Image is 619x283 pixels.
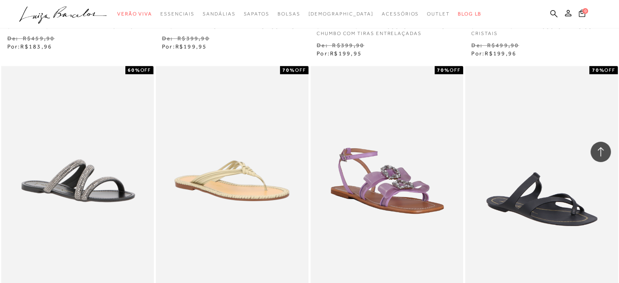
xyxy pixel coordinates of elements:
span: Por: [7,43,52,50]
span: Bolsas [278,11,300,17]
a: categoryNavScreenReaderText [243,7,269,22]
a: noSubCategoriesText [308,7,374,22]
small: De: [7,35,19,42]
span: [DEMOGRAPHIC_DATA] [308,11,374,17]
small: R$459,90 [23,35,55,42]
a: categoryNavScreenReaderText [203,7,235,22]
span: R$183,96 [20,43,52,50]
small: De: [162,35,173,42]
span: Verão Viva [117,11,152,17]
span: Por: [317,50,362,57]
span: R$199,95 [175,43,207,50]
a: categoryNavScreenReaderText [278,7,300,22]
span: OFF [450,67,461,73]
strong: 60% [128,67,140,73]
span: Sandálias [203,11,235,17]
span: Outlet [427,11,450,17]
small: De: [317,42,328,48]
span: R$199,95 [330,50,362,57]
span: Sapatos [243,11,269,17]
span: R$199,96 [485,50,516,57]
span: Essenciais [160,11,195,17]
strong: 70% [592,67,604,73]
a: categoryNavScreenReaderText [427,7,450,22]
span: OFF [140,67,151,73]
a: categoryNavScreenReaderText [160,7,195,22]
small: R$399,90 [332,42,364,48]
strong: 70% [437,67,450,73]
small: R$499,90 [487,42,519,48]
small: De: [471,42,483,48]
span: Por: [471,50,516,57]
a: categoryNavScreenReaderText [382,7,419,22]
a: BLOG LB [458,7,481,22]
strong: 70% [282,67,295,73]
span: OFF [604,67,615,73]
span: 0 [582,8,588,14]
span: BLOG LB [458,11,481,17]
span: Acessórios [382,11,419,17]
span: Por: [162,43,207,50]
a: categoryNavScreenReaderText [117,7,152,22]
small: R$399,90 [177,35,210,42]
button: 0 [576,9,588,20]
span: OFF [295,67,306,73]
